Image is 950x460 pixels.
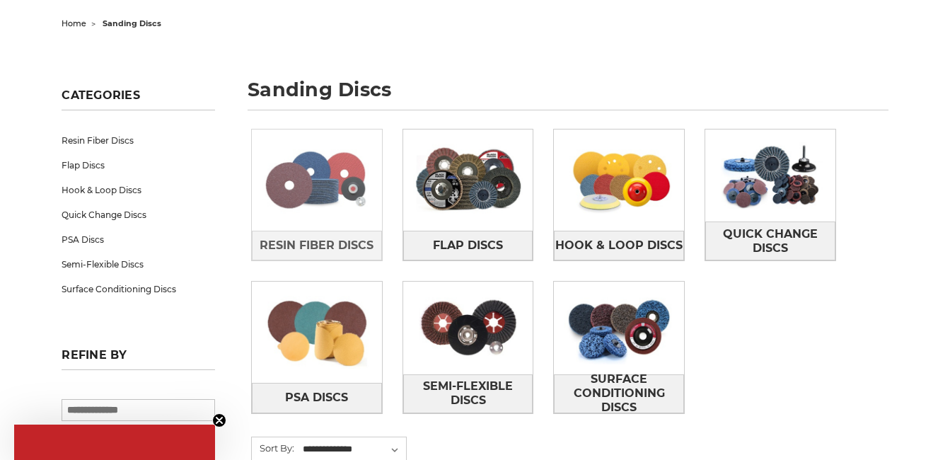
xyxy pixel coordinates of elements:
[62,18,86,28] a: home
[554,374,684,413] a: Surface Conditioning Discs
[433,234,503,258] span: Flap Discs
[62,252,215,277] a: Semi-Flexible Discs
[62,88,215,110] h5: Categories
[555,367,683,420] span: Surface Conditioning Discs
[301,439,406,460] select: Sort By:
[555,234,683,258] span: Hook & Loop Discs
[260,234,373,258] span: Resin Fiber Discs
[554,231,684,261] a: Hook & Loop Discs
[285,386,348,410] span: PSA Discs
[212,413,226,427] button: Close teaser
[554,134,684,226] img: Hook & Loop Discs
[62,227,215,252] a: PSA Discs
[252,383,382,413] a: PSA Discs
[103,18,161,28] span: sanding discs
[248,80,888,110] h1: sanding discs
[252,437,294,459] label: Sort By:
[62,277,215,301] a: Surface Conditioning Discs
[404,374,533,413] span: Semi-Flexible Discs
[403,134,533,226] img: Flap Discs
[252,134,382,226] img: Resin Fiber Discs
[705,130,835,222] img: Quick Change Discs
[252,231,382,261] a: Resin Fiber Discs
[62,178,215,202] a: Hook & Loop Discs
[705,222,835,260] a: Quick Change Discs
[62,202,215,227] a: Quick Change Discs
[62,348,215,370] h5: Refine by
[252,286,382,378] img: PSA Discs
[62,153,215,178] a: Flap Discs
[62,128,215,153] a: Resin Fiber Discs
[554,282,684,374] img: Surface Conditioning Discs
[403,374,533,413] a: Semi-Flexible Discs
[14,425,215,460] div: Close teaser
[706,222,835,260] span: Quick Change Discs
[403,282,533,374] img: Semi-Flexible Discs
[403,231,533,261] a: Flap Discs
